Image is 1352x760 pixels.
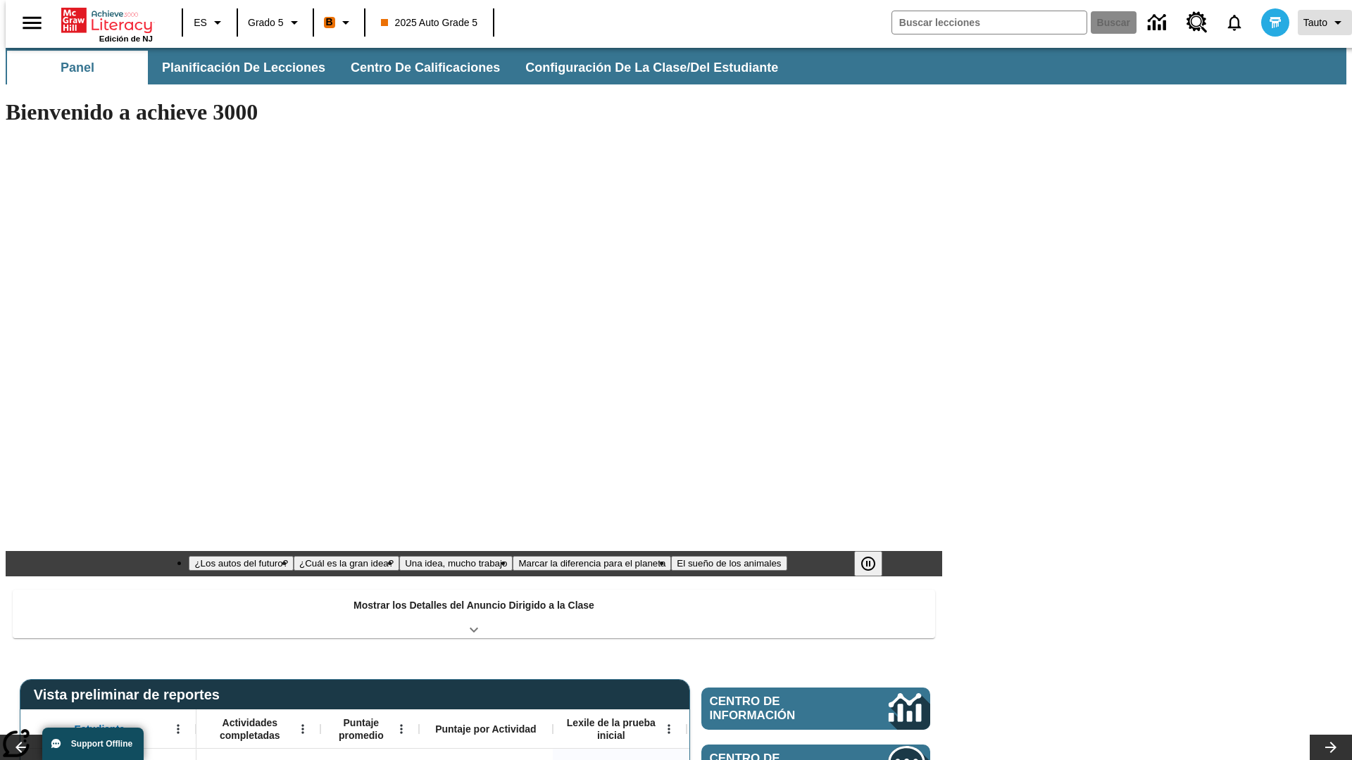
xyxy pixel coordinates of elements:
span: ES [194,15,207,30]
button: Perfil/Configuración [1298,10,1352,35]
a: Portada [61,6,153,34]
button: Pausar [854,551,882,576]
button: Boost El color de la clase es anaranjado. Cambiar el color de la clase. [318,10,360,35]
button: Support Offline [42,728,144,760]
div: Subbarra de navegación [6,48,1346,84]
button: Diapositiva 1 ¿Los autos del futuro? [189,556,294,571]
span: Puntaje por Actividad [435,723,536,735]
button: Lenguaje: ES, Selecciona un idioma [187,10,232,35]
span: Lexile de la prueba inicial [560,716,663,742]
button: Abrir el menú lateral [11,2,53,44]
span: B [326,13,333,31]
h1: Bienvenido a achieve 3000 [6,99,942,125]
span: Grado 5 [248,15,284,30]
div: Mostrar los Detalles del Anuncio Dirigido a la Clase [13,590,935,638]
p: Mostrar los Detalles del Anuncio Dirigido a la Clase [353,598,594,613]
span: Tauto [1303,15,1327,30]
button: Carrusel de lecciones, seguir [1310,735,1352,760]
button: Diapositiva 2 ¿Cuál es la gran idea? [294,556,399,571]
input: Buscar campo [892,11,1087,34]
a: Centro de información [1139,4,1178,42]
button: Diapositiva 4 Marcar la diferencia para el planeta [513,556,671,571]
div: Portada [61,5,153,43]
span: Vista preliminar de reportes [34,687,227,703]
img: avatar image [1261,8,1289,37]
button: Grado: Grado 5, Elige un grado [242,10,308,35]
span: Puntaje promedio [327,716,395,742]
button: Abrir menú [292,718,313,740]
button: Diapositiva 3 Una idea, mucho trabajo [399,556,513,571]
div: Pausar [854,551,896,576]
a: Notificaciones [1216,4,1253,41]
button: Diapositiva 5 El sueño de los animales [671,556,787,571]
button: Escoja un nuevo avatar [1253,4,1298,41]
span: Support Offline [71,739,132,749]
span: 2025 Auto Grade 5 [381,15,478,30]
span: Estudiante [75,723,125,735]
button: Planificación de lecciones [151,51,337,84]
button: Abrir menú [168,718,189,740]
a: Centro de recursos, Se abrirá en una pestaña nueva. [1178,4,1216,42]
button: Centro de calificaciones [339,51,511,84]
span: Actividades completadas [204,716,296,742]
button: Abrir menú [658,718,680,740]
a: Centro de información [701,688,930,730]
button: Abrir menú [391,718,412,740]
button: Configuración de la clase/del estudiante [514,51,789,84]
span: Edición de NJ [99,34,153,43]
span: Centro de información [710,695,841,723]
div: Subbarra de navegación [6,51,791,84]
button: Panel [7,51,148,84]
